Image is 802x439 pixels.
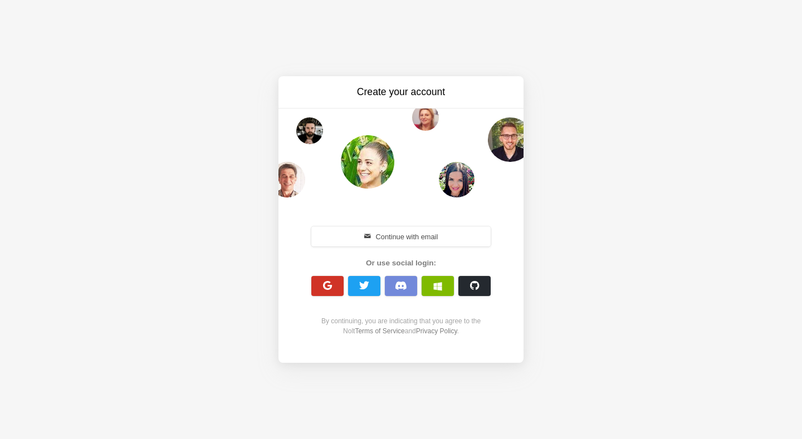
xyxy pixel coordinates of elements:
[355,327,404,335] a: Terms of Service
[311,226,491,246] button: Continue with email
[416,327,457,335] a: Privacy Policy
[305,316,497,336] div: By continuing, you are indicating that you agree to the Nolt and .
[305,258,497,269] div: Or use social login:
[307,85,495,99] h3: Create your account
